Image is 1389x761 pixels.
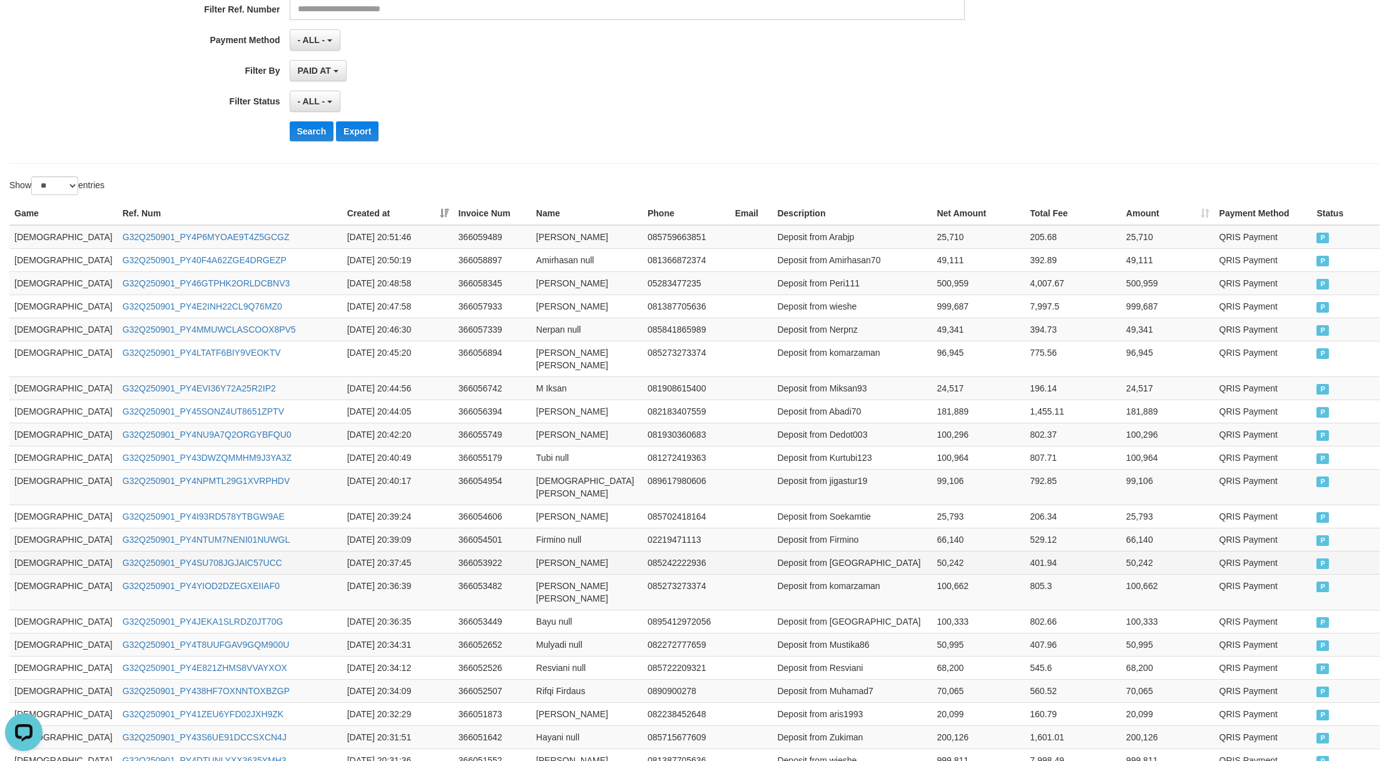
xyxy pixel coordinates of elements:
td: 802.37 [1025,423,1121,446]
span: PAID [1316,279,1329,290]
span: PAID [1316,663,1329,674]
span: PAID AT [298,66,331,76]
td: Deposit from [GEOGRAPHIC_DATA] [772,610,932,633]
td: 401.94 [1025,551,1121,574]
td: [PERSON_NAME] [531,295,643,318]
td: 1,601.01 [1025,725,1121,748]
td: Rifqi Firdaus [531,679,643,702]
td: [PERSON_NAME] [531,505,643,528]
th: Amount: activate to sort column ascending [1121,202,1214,225]
td: [PERSON_NAME] [PERSON_NAME] [531,574,643,610]
button: - ALL - [290,91,340,112]
td: 366051642 [454,725,531,748]
a: G32Q250901_PY46GTPHK2ORLDCBNV3 [123,278,290,288]
td: [PERSON_NAME] [531,400,643,423]
a: G32Q250901_PY4EVI36Y72A25R2IP2 [123,383,276,393]
td: Resviani null [531,656,643,679]
td: 96,945 [932,341,1025,376]
td: 100,296 [932,423,1025,446]
td: 081366872374 [643,248,730,271]
td: [DEMOGRAPHIC_DATA] [9,225,118,249]
td: QRIS Payment [1214,225,1312,249]
a: G32Q250901_PY43S6UE91DCCSXCN4J [123,732,287,742]
td: [DATE] 20:40:17 [342,469,454,505]
a: G32Q250901_PY4E2INH22CL9Q76MZ0 [123,301,282,311]
td: 0895412972056 [643,610,730,633]
td: 99,106 [1121,469,1214,505]
td: Deposit from komarzaman [772,574,932,610]
td: 805.3 [1025,574,1121,610]
td: 366057339 [454,318,531,341]
th: Net Amount [932,202,1025,225]
td: [DATE] 20:42:20 [342,423,454,446]
td: 366053449 [454,610,531,633]
button: Search [290,121,334,141]
a: G32Q250901_PY4NPMTL29G1XVRPHDV [123,476,290,486]
td: 25,793 [932,505,1025,528]
th: Phone [643,202,730,225]
td: [DEMOGRAPHIC_DATA][PERSON_NAME] [531,469,643,505]
span: PAID [1316,302,1329,313]
td: [DATE] 20:37:45 [342,551,454,574]
td: 366054501 [454,528,531,551]
a: G32Q250901_PY4E821ZHMS8VVAYXOX [123,663,287,673]
td: [DEMOGRAPHIC_DATA] [9,295,118,318]
td: 366051873 [454,702,531,725]
td: QRIS Payment [1214,656,1312,679]
td: 407.96 [1025,633,1121,656]
a: G32Q250901_PY4I93RD578YTBGW9AE [123,512,285,522]
td: 49,341 [1121,318,1214,341]
span: PAID [1316,384,1329,395]
td: 206.34 [1025,505,1121,528]
td: QRIS Payment [1214,248,1312,271]
td: 1,455.11 [1025,400,1121,423]
td: 25,710 [1121,225,1214,249]
td: Hayani null [531,725,643,748]
td: Deposit from aris1993 [772,702,932,725]
th: Payment Method [1214,202,1312,225]
td: QRIS Payment [1214,318,1312,341]
td: 24,517 [932,376,1025,400]
a: G32Q250901_PY45SONZ4UT8651ZPTV [123,406,284,416]
td: 68,200 [932,656,1025,679]
a: G32Q250901_PY41ZEU6YFD02JXH9ZK [123,709,284,719]
td: [DATE] 20:46:30 [342,318,454,341]
td: 085273273374 [643,574,730,610]
span: PAID [1316,325,1329,336]
a: G32Q250901_PY4SU708JGJAIC57UCC [123,558,282,568]
td: 089617980606 [643,469,730,505]
td: 366052507 [454,679,531,702]
td: 366056394 [454,400,531,423]
td: 081272419363 [643,446,730,469]
td: Deposit from Dedot003 [772,423,932,446]
td: [DEMOGRAPHIC_DATA] [9,610,118,633]
span: PAID [1316,640,1329,651]
td: 085722209321 [643,656,730,679]
td: QRIS Payment [1214,528,1312,551]
td: Mulyadi null [531,633,643,656]
td: [PERSON_NAME] [531,271,643,295]
a: G32Q250901_PY4YIOD2DZEGXEIIAF0 [123,581,280,591]
td: [DATE] 20:47:58 [342,295,454,318]
td: 366055749 [454,423,531,446]
td: 49,341 [932,318,1025,341]
td: Nerpan null [531,318,643,341]
td: QRIS Payment [1214,295,1312,318]
td: Deposit from [GEOGRAPHIC_DATA] [772,551,932,574]
td: 081930360683 [643,423,730,446]
a: G32Q250901_PY4T8UUFGAV9GQM900U [123,640,290,650]
span: PAID [1316,710,1329,720]
td: 792.85 [1025,469,1121,505]
td: 366054606 [454,505,531,528]
td: 200,126 [1121,725,1214,748]
td: 160.79 [1025,702,1121,725]
th: Status [1311,202,1380,225]
td: 49,111 [1121,248,1214,271]
td: [DATE] 20:45:20 [342,341,454,376]
select: Showentries [31,176,78,195]
td: Deposit from Miksan93 [772,376,932,400]
td: QRIS Payment [1214,469,1312,505]
td: 807.71 [1025,446,1121,469]
th: Invoice Num [454,202,531,225]
td: QRIS Payment [1214,400,1312,423]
